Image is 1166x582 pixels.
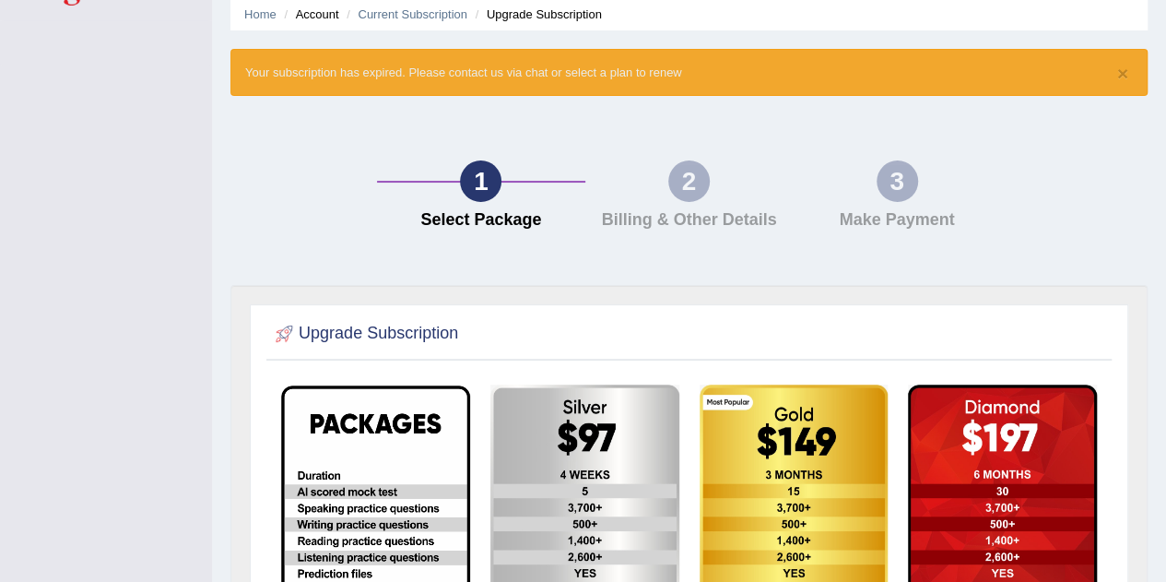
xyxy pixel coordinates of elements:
[802,211,992,230] h4: Make Payment
[279,6,338,23] li: Account
[460,160,501,202] div: 1
[877,160,918,202] div: 3
[271,320,458,348] h2: Upgrade Subscription
[230,49,1148,96] div: Your subscription has expired. Please contact us via chat or select a plan to renew
[244,7,277,21] a: Home
[1117,64,1128,83] button: ×
[595,211,784,230] h4: Billing & Other Details
[386,211,576,230] h4: Select Package
[358,7,467,21] a: Current Subscription
[471,6,602,23] li: Upgrade Subscription
[668,160,710,202] div: 2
